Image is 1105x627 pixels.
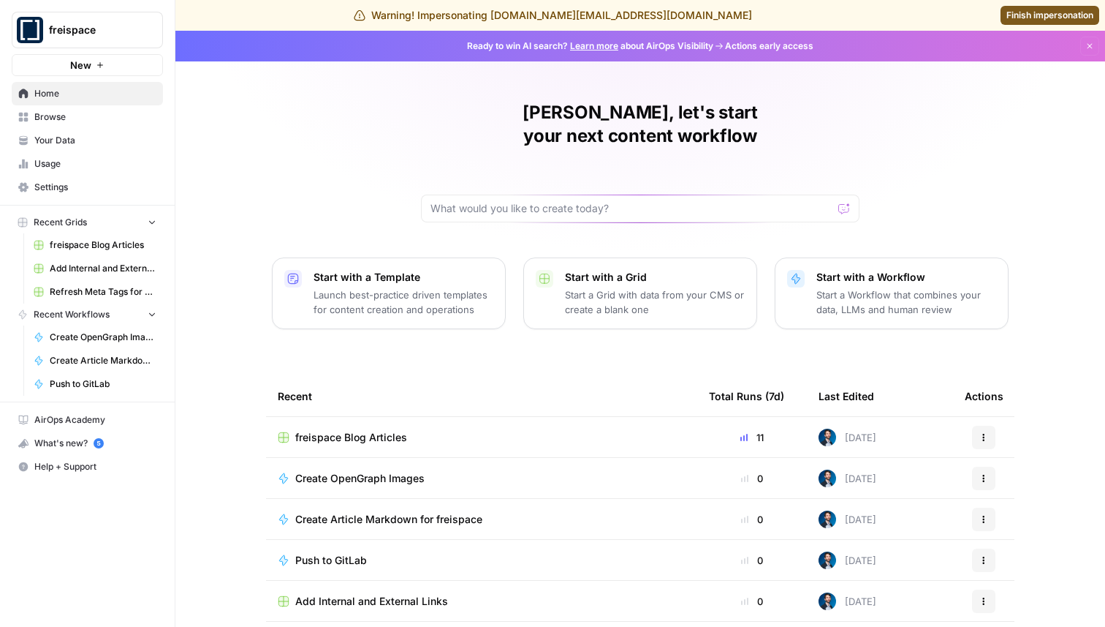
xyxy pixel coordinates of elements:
[278,512,686,527] a: Create Article Markdown for freispace
[27,349,163,372] a: Create Article Markdown for freispace
[278,553,686,568] a: Push to GitLab
[709,376,784,416] div: Total Runs (7d)
[430,201,832,216] input: What would you like to create today?
[50,354,156,367] span: Create Article Markdown for freispace
[12,304,163,326] button: Recent Workflows
[819,429,876,446] div: [DATE]
[12,152,163,176] a: Usage
[278,376,686,416] div: Recent
[278,471,686,486] a: Create OpenGraph Images
[421,101,859,148] h1: [PERSON_NAME], let's start your next content workflow
[50,262,156,275] span: Add Internal and External Links
[70,58,91,72] span: New
[965,376,1003,416] div: Actions
[295,512,482,527] span: Create Article Markdown for freispace
[1000,6,1099,25] a: Finish impersonation
[775,258,1009,329] button: Start with a WorkflowStart a Workflow that combines your data, LLMs and human review
[34,413,156,427] span: AirOps Academy
[34,308,110,321] span: Recent Workflows
[819,511,836,528] img: bm8bezsxagxzqix9ishihyqx3kr6
[34,216,87,229] span: Recent Grids
[570,40,618,51] a: Learn more
[12,176,163,199] a: Settings
[467,40,713,53] span: Ready to win AI search? about AirOps Visibility
[50,239,156,252] span: freispace Blog Articles
[819,429,836,446] img: bm8bezsxagxzqix9ishihyqx3kr6
[12,455,163,478] button: Help + Support
[314,288,493,317] p: Launch best-practice driven templates for content creation and operations
[12,54,163,76] button: New
[295,430,407,445] span: freispace Blog Articles
[816,288,996,317] p: Start a Workflow that combines your data, LLMs and human review
[1006,9,1093,22] span: Finish impersonation
[12,105,163,129] a: Browse
[12,408,163,432] a: AirOps Academy
[819,470,836,487] img: bm8bezsxagxzqix9ishihyqx3kr6
[709,553,795,568] div: 0
[819,470,876,487] div: [DATE]
[819,552,876,569] div: [DATE]
[295,553,367,568] span: Push to GitLab
[12,12,163,48] button: Workspace: freispace
[17,17,43,43] img: freispace Logo
[709,594,795,609] div: 0
[709,430,795,445] div: 11
[295,594,448,609] span: Add Internal and External Links
[354,8,752,23] div: Warning! Impersonating [DOMAIN_NAME][EMAIL_ADDRESS][DOMAIN_NAME]
[12,211,163,233] button: Recent Grids
[27,280,163,304] a: Refresh Meta Tags for a Page
[816,270,996,285] p: Start with a Workflow
[819,593,876,610] div: [DATE]
[34,181,156,194] span: Settings
[27,257,163,280] a: Add Internal and External Links
[12,432,163,455] button: What's new? 5
[523,258,757,329] button: Start with a GridStart a Grid with data from your CMS or create a blank one
[34,157,156,170] span: Usage
[709,471,795,486] div: 0
[34,134,156,147] span: Your Data
[819,376,874,416] div: Last Edited
[96,440,100,447] text: 5
[565,270,745,285] p: Start with a Grid
[27,326,163,349] a: Create OpenGraph Images
[819,511,876,528] div: [DATE]
[27,372,163,396] a: Push to GitLab
[49,23,137,37] span: freispace
[50,378,156,391] span: Push to GitLab
[272,258,506,329] button: Start with a TemplateLaunch best-practice driven templates for content creation and operations
[709,512,795,527] div: 0
[12,82,163,105] a: Home
[50,331,156,344] span: Create OpenGraph Images
[27,233,163,257] a: freispace Blog Articles
[819,552,836,569] img: bm8bezsxagxzqix9ishihyqx3kr6
[94,438,104,448] a: 5
[50,285,156,299] span: Refresh Meta Tags for a Page
[725,40,813,53] span: Actions early access
[34,460,156,473] span: Help + Support
[12,432,162,454] div: What's new?
[12,129,163,152] a: Your Data
[295,471,425,486] span: Create OpenGraph Images
[314,270,493,285] p: Start with a Template
[819,593,836,610] img: bm8bezsxagxzqix9ishihyqx3kr6
[34,87,156,100] span: Home
[278,430,686,445] a: freispace Blog Articles
[34,110,156,124] span: Browse
[565,288,745,317] p: Start a Grid with data from your CMS or create a blank one
[278,594,686,609] a: Add Internal and External Links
